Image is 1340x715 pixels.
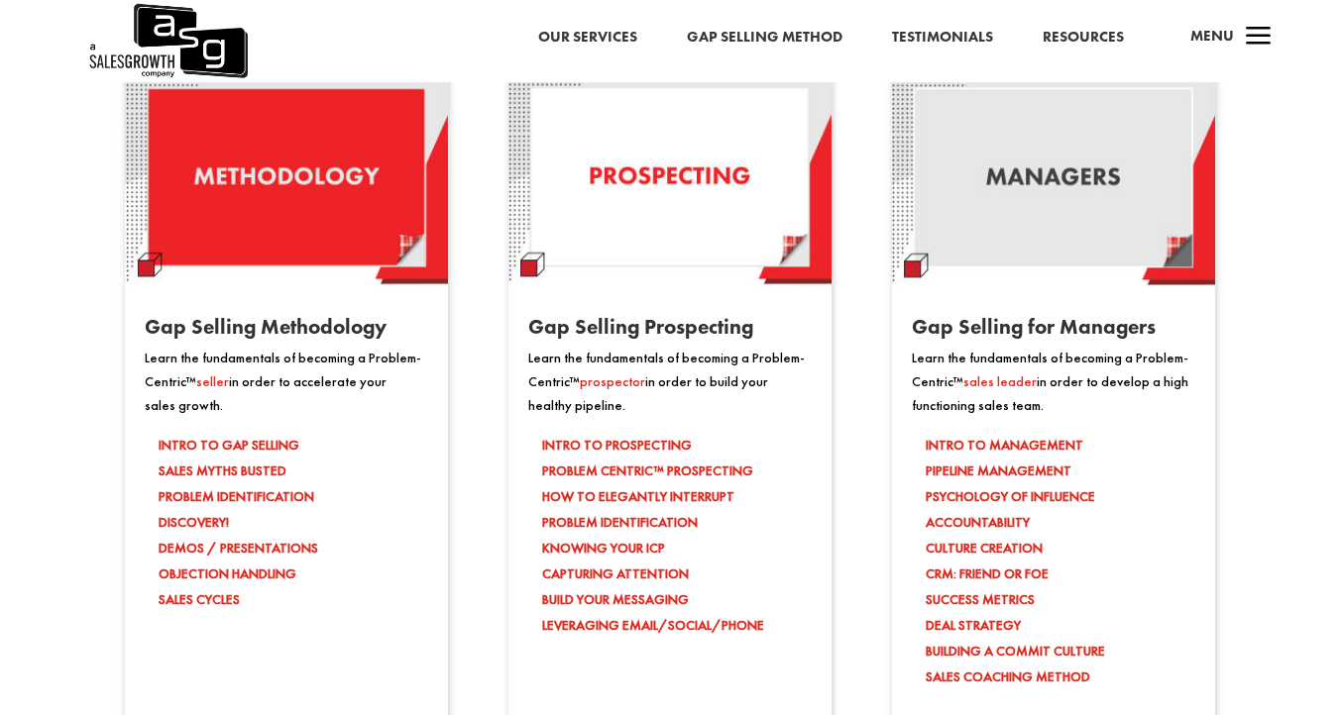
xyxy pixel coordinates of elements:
[926,586,1195,612] li: SUCCESS METRICS
[159,586,428,612] li: SALES CYCLES
[542,586,812,638] li: BUILD YOUR MESSAGING LEVERAGING EMAIL/SOCIAL/PHONE
[963,372,1037,390] span: sales leader
[912,347,1195,417] p: Learn the fundamentals of becoming a Problem-Centric™ in order to develop a high functioning sale...
[159,561,428,586] li: OBJECTION HANDLING
[580,372,645,390] span: prospector
[687,25,842,51] a: Gap Selling Method
[926,432,1195,458] li: INTRO TO MANAGEMENT
[912,313,1156,340] span: Gap Selling for Managers
[1043,25,1124,51] a: Resources
[1190,26,1234,46] span: Menu
[196,372,229,390] span: seller
[159,535,428,561] li: DEMOS / PRESENTATIONS
[926,561,1195,586] li: CRM: FRIEND OR FOE
[542,561,812,586] li: CAPTURING ATTENTION
[926,483,1195,509] li: PSYCHOLOGY OF INFLUENCE
[159,432,428,458] li: INTRO TO GAP SELLING
[1239,18,1279,57] span: a
[926,612,1195,638] li: DEAL STRATEGY
[542,432,812,458] li: INTRO TO PROSPECTING
[542,458,812,535] li: PROBLEM CENTRIC™ PROSPECTING HOW TO ELEGANTLY INTERRUPT PROBLEM IDENTIFICATION
[528,347,812,417] p: Learn the fundamentals of becoming a Problem-Centric™ in order to build your healthy pipeline.
[159,458,428,483] li: SALES MYTHS BUSTED
[542,535,812,561] li: KNOWING YOUR ICP
[538,25,637,51] a: Our Services
[528,313,753,340] span: Gap Selling Prospecting
[159,509,428,535] li: DISCOVERY!
[926,458,1195,483] li: PIPELINE MANAGEMENT
[926,535,1195,561] li: CULTURE CREATION
[159,483,428,509] li: PROBLEM IDENTIFICATION
[926,509,1195,535] li: ACCOUNTABILITY
[145,347,428,417] p: Learn the fundamentals of becoming a Problem-Centric™ in order to accelerate your sales growth.
[145,313,387,340] span: Gap Selling Methodology
[892,25,993,51] a: Testimonials
[926,664,1195,689] li: SALES COACHING METHOD
[926,638,1195,664] li: BUILDING A COMMIT CULTURE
